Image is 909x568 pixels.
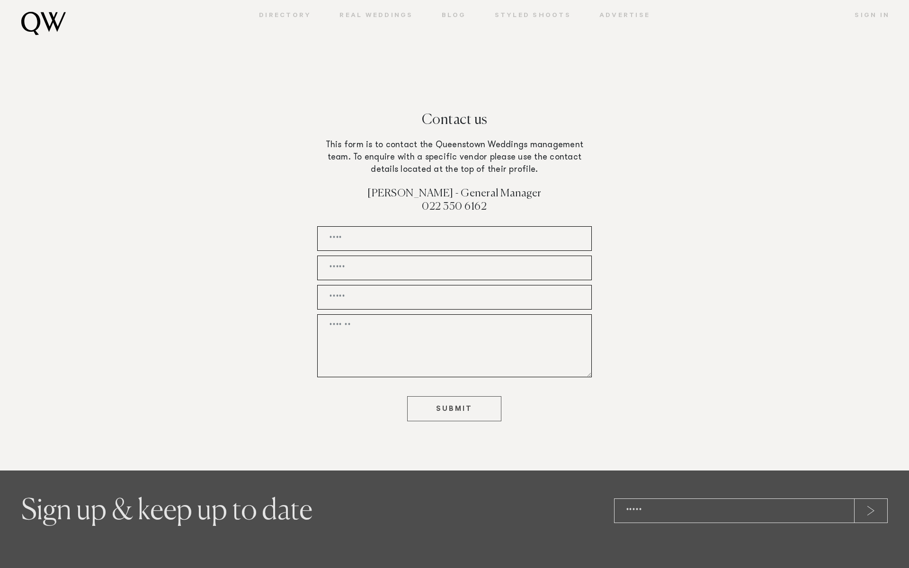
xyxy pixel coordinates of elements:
[585,12,664,20] a: Advertise
[21,12,66,35] img: monogram.svg
[422,202,487,212] a: 022 350 6162
[21,113,888,139] h1: Contact us
[867,506,874,515] img: arrow-white.png
[481,12,585,20] a: Styled Shoots
[428,12,481,20] a: Blog
[407,396,501,421] button: SUBMIT
[245,12,325,20] a: Directory
[21,498,444,524] h2: Sign up & keep up to date
[317,139,592,176] p: This form is to contact the Queenstown Weddings management team. To enquire with a specific vendo...
[317,188,592,201] h4: [PERSON_NAME] - General Manager
[840,12,890,20] a: Sign In
[325,12,427,20] a: Real Weddings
